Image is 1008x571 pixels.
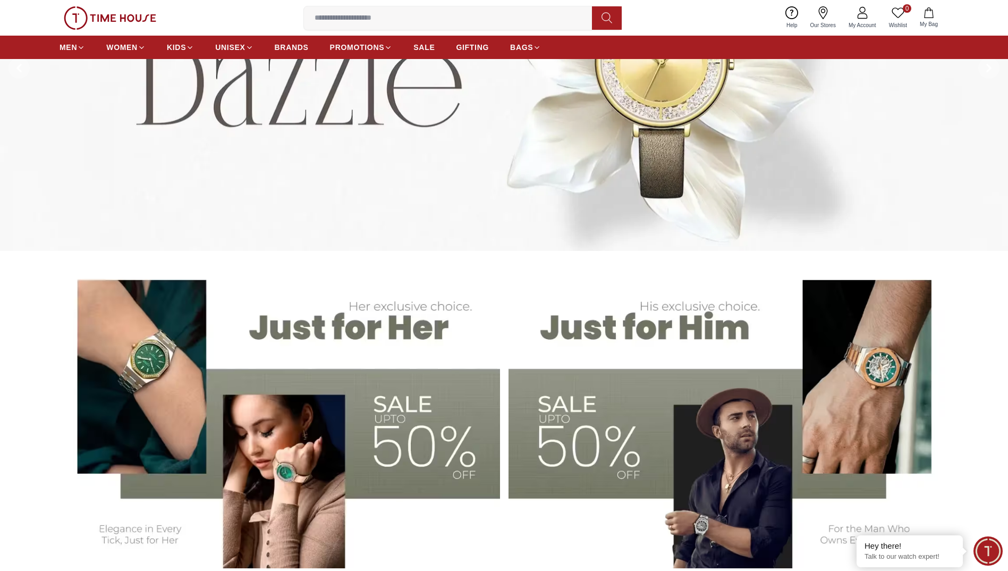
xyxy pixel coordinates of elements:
[60,262,500,568] img: Women's Watches Banner
[456,42,489,53] span: GIFTING
[780,4,804,31] a: Help
[64,6,156,30] img: ...
[903,4,911,13] span: 0
[806,21,840,29] span: Our Stores
[215,42,245,53] span: UNISEX
[275,38,309,57] a: BRANDS
[167,42,186,53] span: KIDS
[413,42,435,53] span: SALE
[804,4,842,31] a: Our Stores
[973,536,1003,566] div: Chat Widget
[782,21,802,29] span: Help
[275,42,309,53] span: BRANDS
[913,5,944,30] button: My Bag
[510,42,533,53] span: BAGS
[916,20,942,28] span: My Bag
[106,42,138,53] span: WOMEN
[865,552,955,561] p: Talk to our watch expert!
[456,38,489,57] a: GIFTING
[215,38,253,57] a: UNISEX
[883,4,913,31] a: 0Wishlist
[844,21,880,29] span: My Account
[885,21,911,29] span: Wishlist
[865,541,955,551] div: Hey there!
[167,38,194,57] a: KIDS
[510,38,541,57] a: BAGS
[413,38,435,57] a: SALE
[106,38,146,57] a: WOMEN
[330,42,385,53] span: PROMOTIONS
[330,38,393,57] a: PROMOTIONS
[60,42,77,53] span: MEN
[60,38,85,57] a: MEN
[509,262,949,568] img: Men's Watches Banner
